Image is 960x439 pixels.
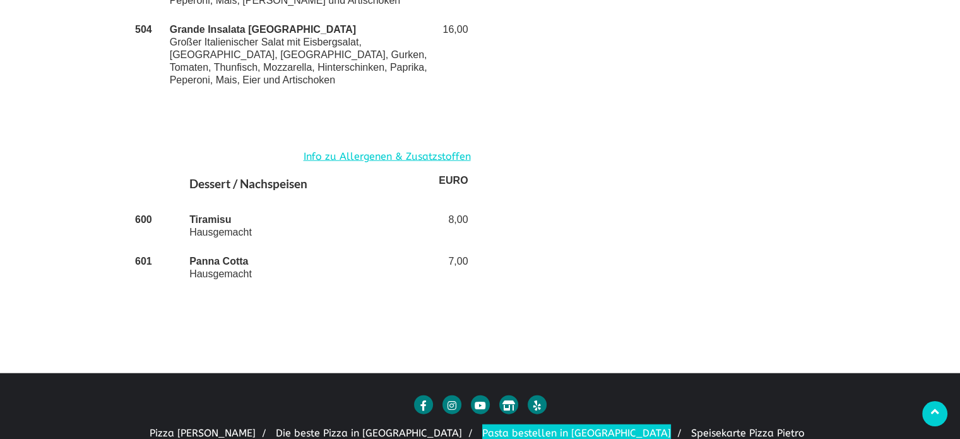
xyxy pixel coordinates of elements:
td: Hausgemacht [187,247,409,289]
strong: Panna Cotta [189,256,248,267]
strong: 601 [135,256,152,267]
td: 8,00 [409,205,471,247]
strong: 600 [135,214,152,225]
td: 16,00 [436,15,470,95]
td: Hausgemacht [187,205,409,247]
strong: 504 [135,24,152,35]
strong: Tiramisu [189,214,231,225]
td: 7,00 [409,247,471,289]
h4: Dessert / Nachspeisen [189,174,406,197]
strong: Grande Insalata [GEOGRAPHIC_DATA] [170,24,356,35]
td: Großer Italienischer Salat mit Eisbergsalat, [GEOGRAPHIC_DATA], [GEOGRAPHIC_DATA], Gurken, Tomate... [167,15,437,95]
a: Info zu Allergenen & Zusatzstoffen [304,148,471,166]
strong: EURO [439,175,468,186]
